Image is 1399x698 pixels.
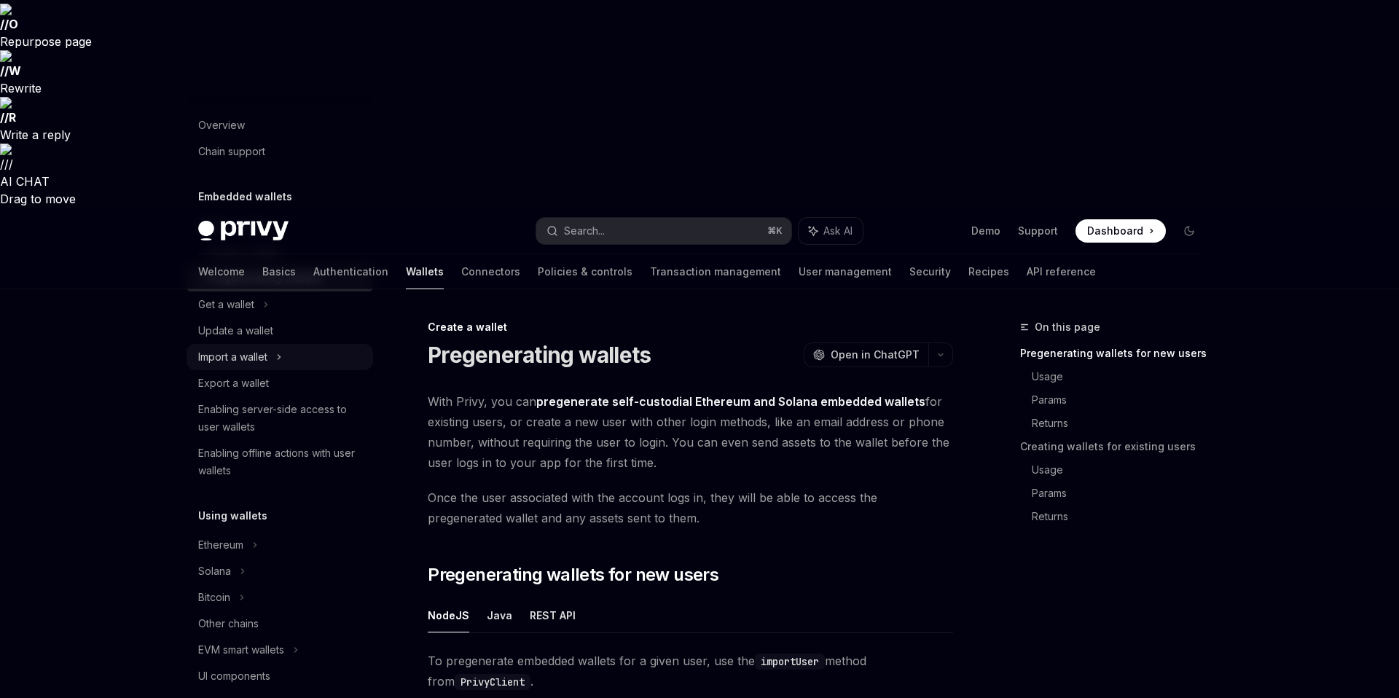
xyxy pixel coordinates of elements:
a: Enabling server-side access to user wallets [187,396,373,440]
div: Get a wallet [198,296,254,313]
a: Update a wallet [187,318,373,344]
span: On this page [1035,318,1100,336]
button: Java [487,598,512,632]
button: REST API [530,598,576,632]
button: Ask AI [799,218,863,244]
div: Update a wallet [198,322,273,340]
a: Other chains [187,611,373,637]
a: Creating wallets for existing users [1020,435,1212,458]
a: Support [1018,224,1058,238]
div: Other chains [198,615,259,632]
h5: Using wallets [198,507,267,525]
a: Policies & controls [538,254,632,289]
a: Demo [971,224,1000,238]
span: Once the user associated with the account logs in, they will be able to access the pregenerated w... [428,487,953,528]
span: Pregenerating wallets for new users [428,563,718,587]
button: Toggle dark mode [1177,219,1201,243]
a: UI components [187,663,373,689]
button: Search...⌘K [536,218,791,244]
div: Import a wallet [198,348,267,366]
code: PrivyClient [455,674,530,690]
div: Solana [198,562,231,580]
div: UI components [198,667,270,685]
button: NodeJS [428,598,469,632]
img: dark logo [198,221,289,241]
a: Wallets [406,254,444,289]
a: Enabling offline actions with user wallets [187,440,373,484]
a: Basics [262,254,296,289]
div: Bitcoin [198,589,230,606]
span: Dashboard [1087,224,1143,238]
a: Recipes [968,254,1009,289]
a: Security [909,254,951,289]
a: Returns [1032,412,1212,435]
a: User management [799,254,892,289]
span: ⌘ K [767,225,783,237]
span: Ask AI [823,224,853,238]
a: Export a wallet [187,370,373,396]
div: EVM smart wallets [198,641,284,659]
a: Pregenerating wallets for new users [1020,342,1212,365]
div: Create a wallet [428,320,953,334]
a: Params [1032,482,1212,505]
div: Export a wallet [198,375,269,392]
span: To pregenerate embedded wallets for a given user, use the method from . [428,651,953,691]
a: Returns [1032,505,1212,528]
span: With Privy, you can for existing users, or create a new user with other login methods, like an em... [428,391,953,473]
div: Enabling server-side access to user wallets [198,401,364,436]
button: Open in ChatGPT [804,342,928,367]
div: Search... [564,222,605,240]
a: Usage [1032,365,1212,388]
a: Welcome [198,254,245,289]
h1: Pregenerating wallets [428,342,651,368]
a: Dashboard [1075,219,1166,243]
a: Authentication [313,254,388,289]
a: Transaction management [650,254,781,289]
a: Params [1032,388,1212,412]
a: Connectors [461,254,520,289]
code: importUser [755,654,825,670]
div: Ethereum [198,536,243,554]
a: API reference [1027,254,1096,289]
strong: pregenerate self-custodial Ethereum and Solana embedded wallets [536,394,925,409]
a: Usage [1032,458,1212,482]
div: Enabling offline actions with user wallets [198,444,364,479]
span: Open in ChatGPT [831,348,920,362]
